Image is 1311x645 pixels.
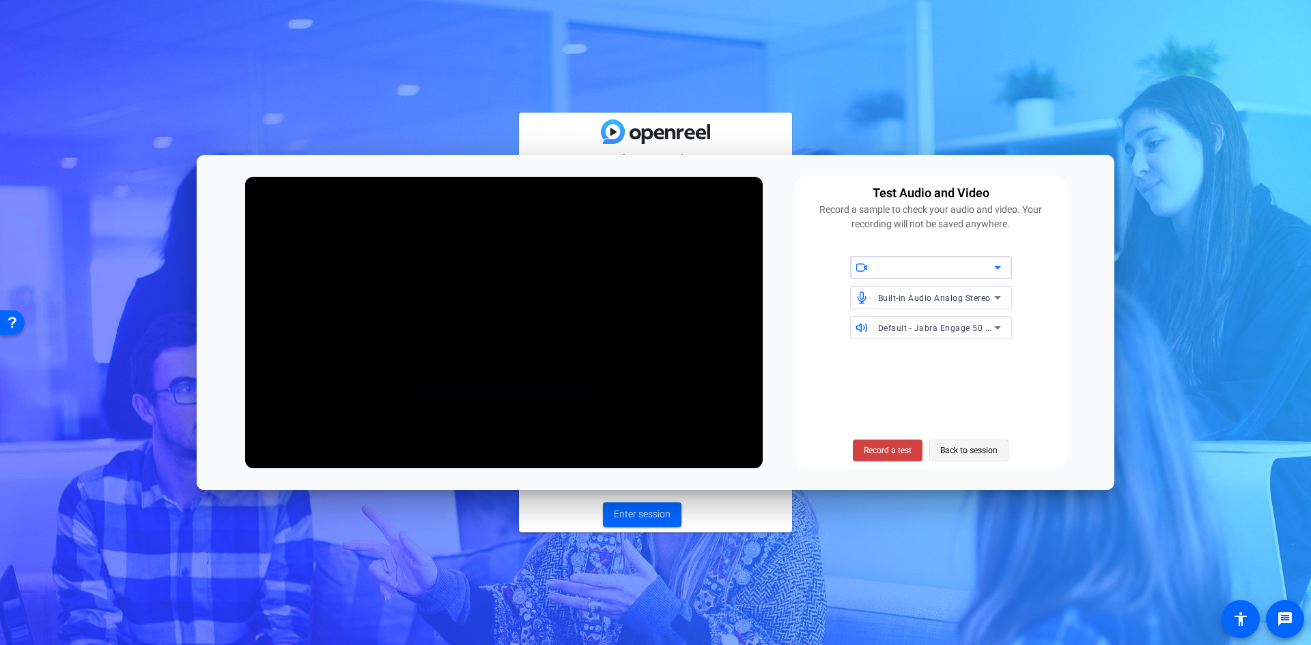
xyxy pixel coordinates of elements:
[1277,611,1293,627] mat-icon: message
[878,293,991,303] span: Built-in Audio Analog Stereo
[873,184,989,203] div: Test Audio and Video
[1232,611,1249,627] mat-icon: accessibility
[614,507,671,521] span: Enter session
[940,438,998,463] span: Back to session
[519,151,792,166] mat-card-subtitle: Select your settings
[929,440,1009,461] button: Back to session
[802,203,1059,231] div: Record a sample to check your audio and video. Your recording will not be saved anywhere.
[853,440,922,461] button: Record a test
[864,444,912,457] span: Record a test
[878,322,1008,333] span: Default - Jabra Engage 50 Mono
[601,119,710,143] img: blue-gradient.svg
